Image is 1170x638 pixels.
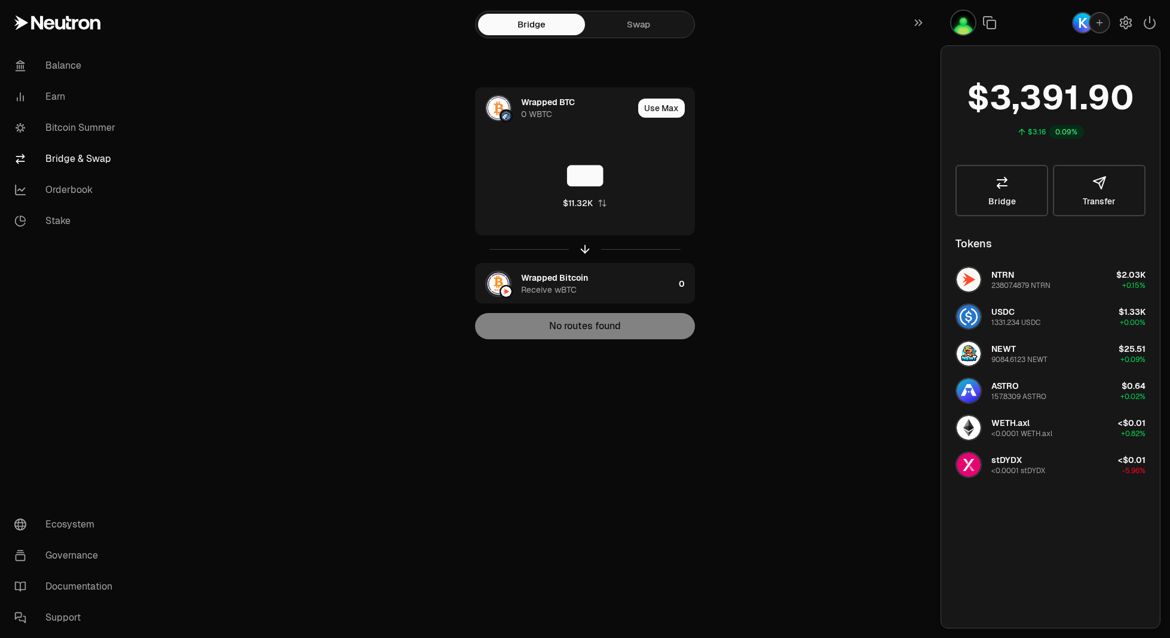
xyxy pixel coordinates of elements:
span: +0.02% [1120,392,1146,401]
a: Governance [5,540,129,571]
div: <0.0001 stDYDX [991,466,1045,476]
div: 0 [679,263,694,304]
span: +0.15% [1122,281,1146,290]
div: $11.32K [563,197,593,209]
div: 157.8309 ASTRO [991,392,1046,401]
div: Wrapped Bitcoin [521,272,588,284]
span: +0.09% [1120,355,1146,364]
img: Keplr [1073,13,1092,32]
img: WBTC Logo [486,96,510,120]
span: USDC [991,306,1015,317]
img: ASTRO Logo [957,379,981,403]
div: <0.0001 WETH.axl [991,429,1052,438]
span: NTRN [991,269,1014,280]
button: Transfer [1053,165,1146,216]
span: $1.33K [1119,306,1146,317]
img: NEWT Logo [957,342,981,366]
button: stDYDX LogostDYDX<0.0001 stDYDX<$0.01-5.96% [948,447,1153,483]
span: $2.03K [1116,269,1146,280]
a: Swap [585,14,692,35]
a: Ecosystem [5,509,129,540]
img: stDYDX Logo [957,453,981,477]
span: $0.64 [1122,381,1146,391]
a: Bridge [478,14,585,35]
img: USDC Logo [957,305,981,329]
span: <$0.01 [1118,418,1146,428]
button: ASTRO LogoASTRO157.8309 ASTRO$0.64+0.02% [948,373,1153,409]
img: Neutron Logo [501,286,512,297]
a: Stake [5,205,129,237]
button: Oldbloom [950,10,976,36]
button: NEWT LogoNEWT9084.6123 NEWT$25.51+0.09% [948,336,1153,372]
button: Keplr [1072,12,1110,33]
div: WBTC LogoArbitrum LogoWrapped BTC0 WBTC [476,88,633,128]
img: Oldbloom [951,11,975,35]
span: +0.82% [1121,429,1146,438]
div: 23807.4879 NTRN [991,281,1050,290]
span: Transfer [1083,197,1116,205]
div: Receive wBTC [521,284,577,296]
img: NTRN Logo [957,268,981,292]
div: 1331.234 USDC [991,318,1040,327]
a: Earn [5,81,129,112]
span: +0.00% [1120,318,1146,327]
a: Bridge & Swap [5,143,129,174]
button: USDC LogoUSDC1331.234 USDC$1.33K+0.00% [948,299,1153,335]
button: $11.32K [563,197,607,209]
span: NEWT [991,343,1016,354]
a: Bitcoin Summer [5,112,129,143]
button: Use Max [638,99,685,118]
span: -5.96% [1122,466,1146,476]
a: Support [5,602,129,633]
span: <$0.01 [1118,455,1146,465]
img: WETH.axl Logo [957,416,981,440]
span: WETH.axl [991,418,1030,428]
button: WETH.axl LogoWETH.axl<0.0001 WETH.axl<$0.01+0.82% [948,410,1153,446]
div: Wrapped BTC [521,96,575,108]
div: 9084.6123 NEWT [991,355,1048,364]
div: Tokens [955,235,992,252]
img: wBTC Logo [486,272,510,296]
div: $3.16 [1028,127,1046,137]
a: Balance [5,50,129,81]
div: 0.09% [1049,125,1084,139]
button: NTRN LogoNTRN23807.4879 NTRN$2.03K+0.15% [948,262,1153,297]
span: ASTRO [991,381,1019,391]
a: Orderbook [5,174,129,205]
button: wBTC LogoNeutron LogoWrapped BitcoinReceive wBTC0 [476,263,694,304]
span: $25.51 [1119,343,1146,354]
div: wBTC LogoNeutron LogoWrapped BitcoinReceive wBTC [476,263,674,304]
div: 0 WBTC [521,108,552,120]
img: Arbitrum Logo [501,111,512,121]
a: Documentation [5,571,129,602]
span: Bridge [988,197,1016,205]
span: stDYDX [991,455,1022,465]
a: Bridge [955,165,1048,216]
